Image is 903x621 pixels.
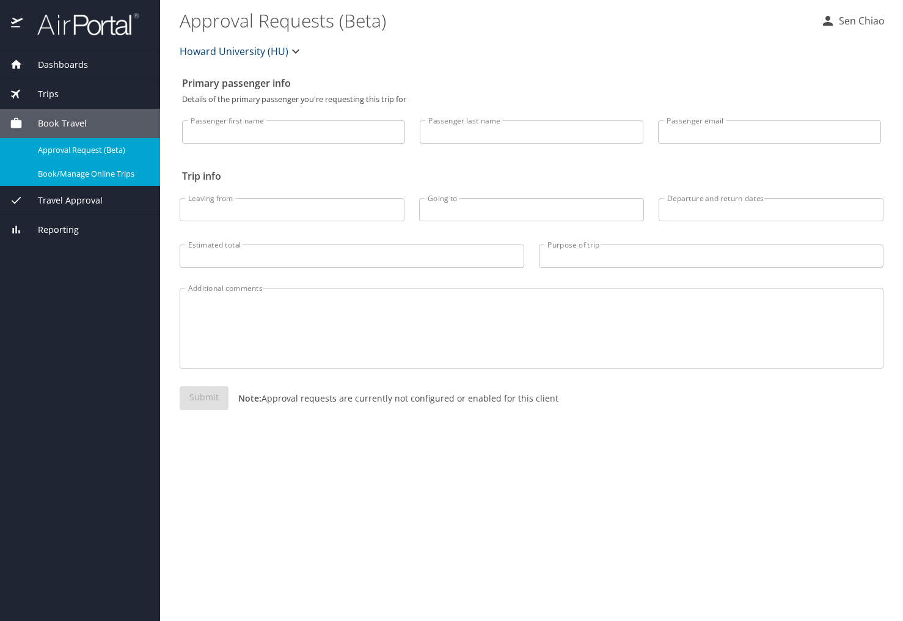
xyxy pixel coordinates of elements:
p: Approval requests are currently not configured or enabled for this client [228,392,558,405]
h2: Trip info [182,166,881,186]
span: Book/Manage Online Trips [38,168,145,180]
h2: Primary passenger info [182,73,881,93]
img: airportal-logo.png [24,12,139,36]
button: Howard University (HU) [175,39,308,64]
img: icon-airportal.png [11,12,24,36]
span: Book Travel [23,117,87,130]
span: Reporting [23,223,79,237]
span: Trips [23,87,59,101]
button: Sen Chiao [816,10,890,32]
p: Sen Chiao [835,13,885,28]
span: Dashboards [23,58,88,72]
span: Travel Approval [23,194,103,207]
span: Howard University (HU) [180,43,288,60]
p: Details of the primary passenger you're requesting this trip for [182,95,881,103]
h1: Approval Requests (Beta) [180,1,811,39]
strong: Note: [238,392,261,404]
span: Approval Request (Beta) [38,144,145,156]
